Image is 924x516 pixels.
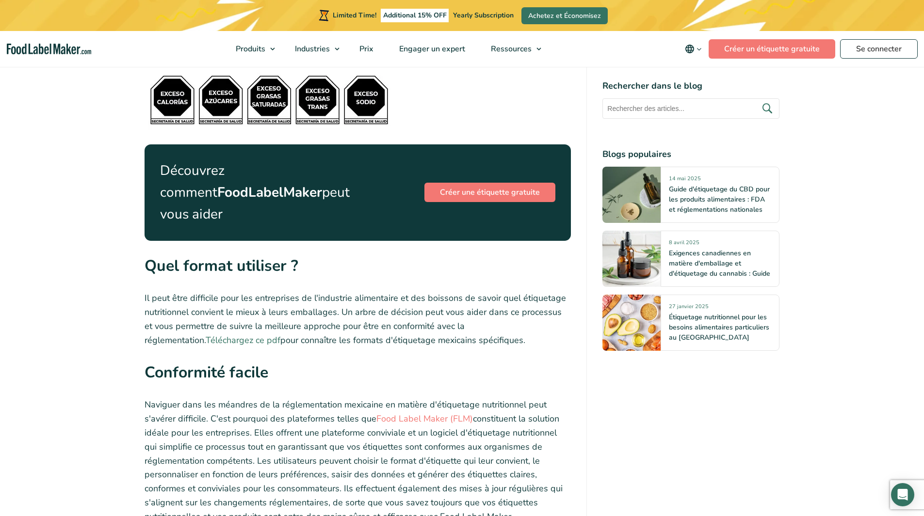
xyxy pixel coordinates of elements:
[223,31,280,67] a: Produits
[145,291,571,347] p: Il peut être difficile pour les entreprises de l'industrie alimentaire et des boissons de savoir ...
[396,44,466,54] span: Engager un expert
[602,148,779,161] h4: Blogs populaires
[602,98,779,119] input: Rechercher des articles...
[145,362,268,383] strong: Conformité facile
[840,39,918,59] a: Se connecter
[453,11,514,20] span: Yearly Subscription
[521,7,608,24] a: Achetez et Économisez
[333,11,376,20] span: Limited Time!
[217,183,322,202] strong: FoodLabelMaker
[669,239,699,250] span: 8 avril 2025
[669,185,770,214] a: Guide d'étiquetage du CBD pour les produits alimentaires : FDA et réglementations nationales
[709,39,835,59] a: Créer un étiquette gratuite
[381,9,449,22] span: Additional 15% OFF
[602,79,779,93] h4: Rechercher dans le blog
[376,413,473,424] a: Food Label Maker (FLM)
[282,31,344,67] a: Industries
[292,44,331,54] span: Industries
[424,183,555,202] a: Créer une étiquette gratuite
[488,44,533,54] span: Ressources
[669,249,770,278] a: Exigences canadiennes en matière d'emballage et d'étiquetage du cannabis : Guide
[206,334,280,346] a: Téléchargez ce pdf
[357,44,374,54] span: Prix
[233,44,266,54] span: Produits
[347,31,384,67] a: Prix
[145,255,298,276] strong: Quel format utiliser ?
[160,160,350,225] p: Découvrez comment peut vous aider
[669,303,709,314] span: 27 janvier 2025
[478,31,546,67] a: Ressources
[669,313,769,342] a: Étiquetage nutritionnel pour les besoins alimentaires particuliers au [GEOGRAPHIC_DATA]
[891,483,914,506] div: Open Intercom Messenger
[669,175,701,186] span: 14 mai 2025
[387,31,476,67] a: Engager un expert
